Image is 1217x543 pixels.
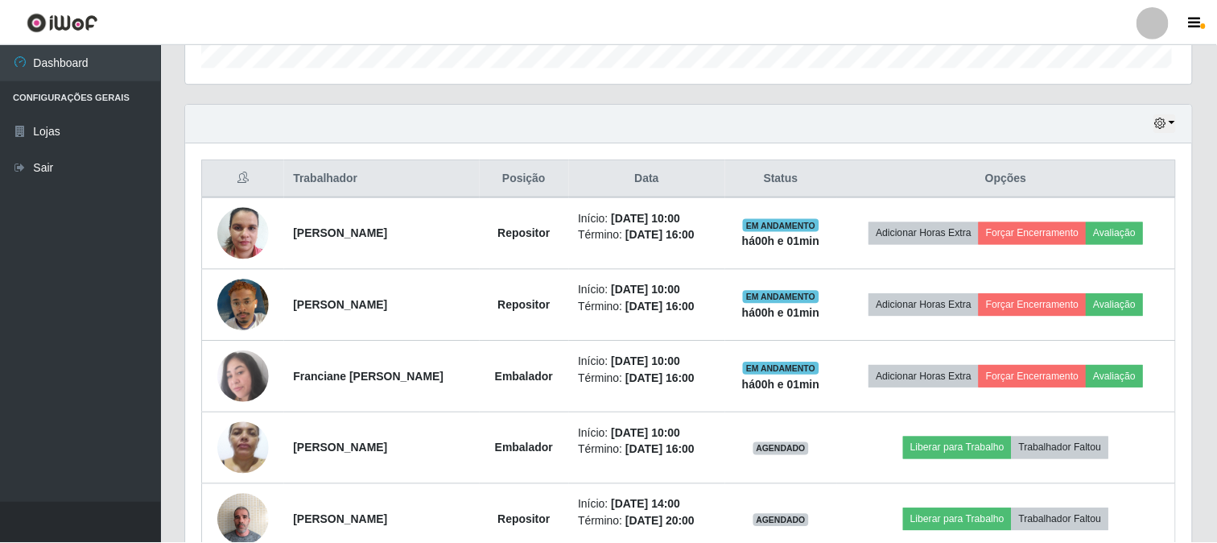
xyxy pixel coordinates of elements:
[745,219,822,232] span: EM ANDAMENTO
[613,212,683,225] time: [DATE] 10:00
[613,427,683,440] time: [DATE] 10:00
[580,514,718,531] li: Término:
[499,227,551,240] strong: Repositor
[497,371,555,383] strong: Embalador
[628,301,697,313] time: [DATE] 16:00
[218,259,270,351] img: 1752887035908.jpeg
[580,442,718,459] li: Término:
[295,514,389,527] strong: [PERSON_NAME]
[840,160,1180,198] th: Opções
[613,355,683,368] time: [DATE] 10:00
[295,299,389,312] strong: [PERSON_NAME]
[580,282,718,299] li: Início:
[27,12,98,32] img: CoreUI Logo
[571,160,728,198] th: Data
[745,291,822,304] span: EM ANDAMENTO
[872,222,982,245] button: Adicionar Horas Extra
[295,371,445,383] strong: Franciane [PERSON_NAME]
[499,299,551,312] strong: Repositor
[628,229,697,242] time: [DATE] 16:00
[756,515,812,528] span: AGENDADO
[580,354,718,371] li: Início:
[906,509,1015,532] button: Liberar para Trabalho
[295,227,389,240] strong: [PERSON_NAME]
[628,516,697,528] time: [DATE] 20:00
[982,222,1090,245] button: Forçar Encerramento
[745,235,823,248] strong: há 00 h e 01 min
[1090,294,1147,317] button: Avaliação
[580,299,718,316] li: Término:
[218,199,270,268] img: 1753732344559.jpeg
[872,366,982,388] button: Adicionar Horas Extra
[580,425,718,442] li: Início:
[745,379,823,392] strong: há 00 h e 01 min
[218,414,270,483] img: 1707253848276.jpeg
[285,160,481,198] th: Trabalhador
[1090,222,1147,245] button: Avaliação
[982,294,1090,317] button: Forçar Encerramento
[628,372,697,385] time: [DATE] 16:00
[580,371,718,388] li: Término:
[982,366,1090,388] button: Forçar Encerramento
[906,437,1015,460] button: Liberar para Trabalho
[872,294,982,317] button: Adicionar Horas Extra
[728,160,840,198] th: Status
[481,160,571,198] th: Posição
[613,499,683,512] time: [DATE] 14:00
[580,227,718,244] li: Término:
[580,497,718,514] li: Início:
[1015,509,1112,532] button: Trabalhador Faltou
[756,443,812,456] span: AGENDADO
[1090,366,1147,388] button: Avaliação
[745,363,822,375] span: EM ANDAMENTO
[628,444,697,457] time: [DATE] 16:00
[613,284,683,296] time: [DATE] 10:00
[580,210,718,227] li: Início:
[745,307,823,320] strong: há 00 h e 01 min
[499,514,551,527] strong: Repositor
[1015,437,1112,460] button: Trabalhador Faltou
[218,351,270,403] img: 1708625639310.jpeg
[295,442,389,455] strong: [PERSON_NAME]
[497,442,555,455] strong: Embalador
